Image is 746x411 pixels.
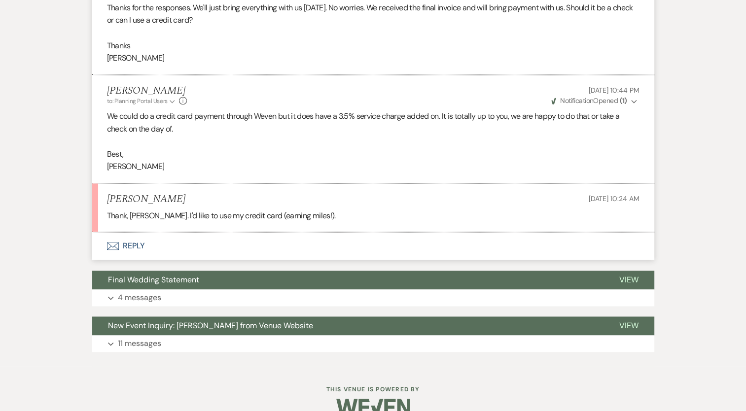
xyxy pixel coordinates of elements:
[619,320,639,331] span: View
[560,96,593,105] span: Notification
[118,291,161,304] p: 4 messages
[108,274,199,285] span: Final Wedding Statement
[92,232,654,260] button: Reply
[92,335,654,352] button: 11 messages
[107,97,177,105] button: to: Planning Portal Users
[550,96,639,106] button: NotificationOpened (1)
[107,85,187,97] h5: [PERSON_NAME]
[92,289,654,306] button: 4 messages
[619,96,627,105] strong: ( 1 )
[107,39,639,52] p: Thanks
[118,337,161,350] p: 11 messages
[604,316,654,335] button: View
[107,193,185,205] h5: [PERSON_NAME]
[619,274,639,285] span: View
[604,271,654,289] button: View
[92,271,604,289] button: Final Wedding Statement
[589,194,639,203] span: [DATE] 10:24 AM
[107,160,639,173] p: [PERSON_NAME]
[551,96,627,105] span: Opened
[107,209,639,222] p: Thank, [PERSON_NAME]. I'd like to use my credit card (earning miles!).
[107,148,639,161] p: Best,
[108,320,313,331] span: New Event Inquiry: [PERSON_NAME] from Venue Website
[107,97,168,105] span: to: Planning Portal Users
[107,1,639,27] p: Thanks for the responses. We'll just bring everything with us [DATE]. No worries. We received the...
[589,86,639,95] span: [DATE] 10:44 PM
[92,316,604,335] button: New Event Inquiry: [PERSON_NAME] from Venue Website
[107,110,639,135] p: We could do a credit card payment through Weven but it does have a 3.5% service charge added on. ...
[107,52,639,65] p: [PERSON_NAME]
